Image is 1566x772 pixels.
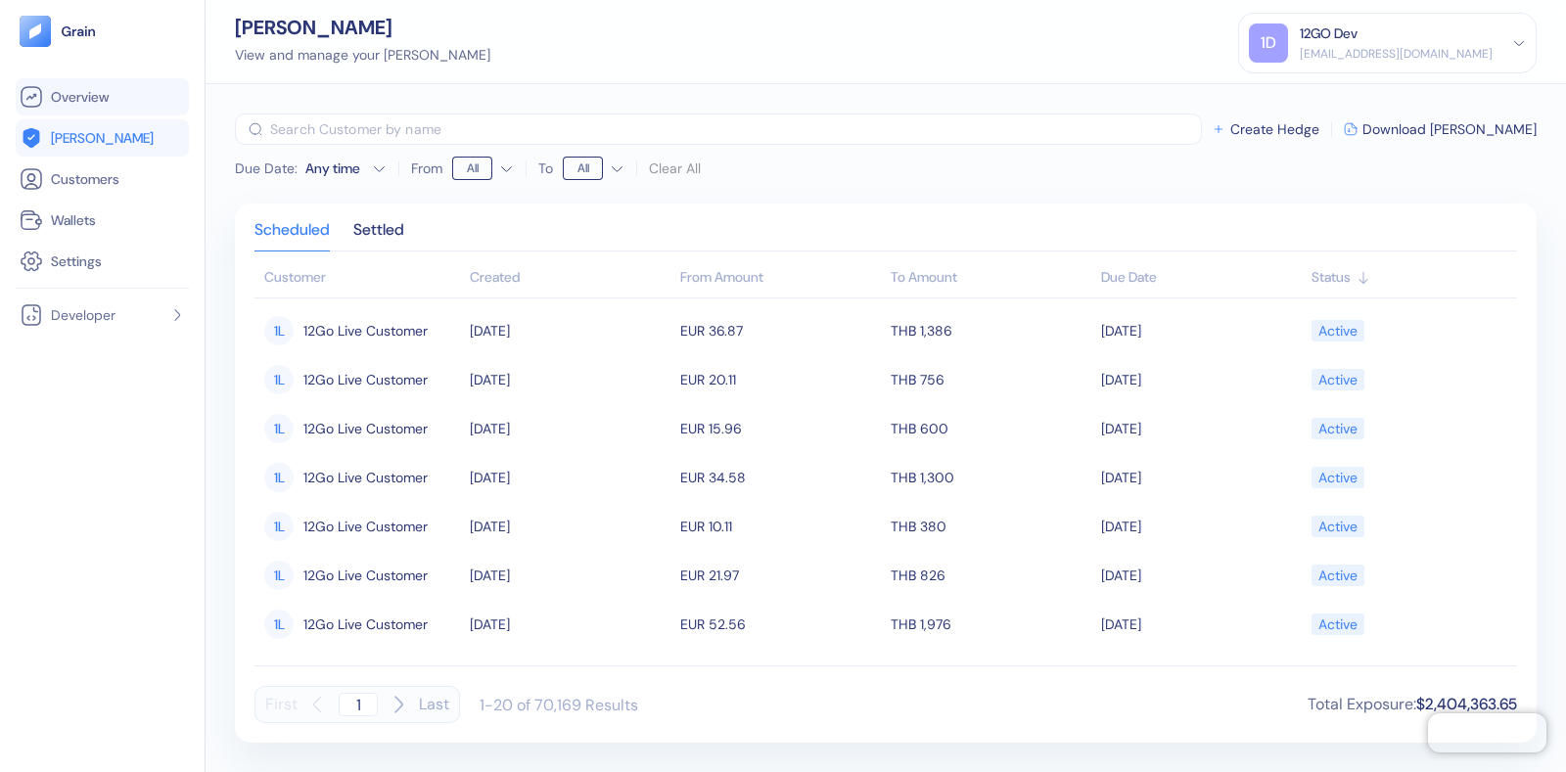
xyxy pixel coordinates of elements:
[675,404,886,453] td: EUR 15.96
[465,355,675,404] td: [DATE]
[675,502,886,551] td: EUR 10.11
[538,161,553,175] label: To
[465,551,675,600] td: [DATE]
[1096,551,1307,600] td: [DATE]
[886,259,1096,298] th: To Amount
[470,267,670,288] div: Sort ascending
[675,355,886,404] td: EUR 20.11
[465,404,675,453] td: [DATE]
[235,18,490,37] div: [PERSON_NAME]
[886,453,1096,502] td: THB 1,300
[1096,502,1307,551] td: [DATE]
[20,126,185,150] a: [PERSON_NAME]
[419,686,449,723] button: Last
[465,502,675,551] td: [DATE]
[886,502,1096,551] td: THB 380
[1428,713,1546,752] iframe: Chatra live chat
[1101,267,1302,288] div: Sort ascending
[480,695,638,715] div: 1-20 of 70,169 Results
[465,600,675,649] td: [DATE]
[1416,694,1517,714] span: $2,404,363.65
[264,365,294,394] div: 1L
[303,314,428,347] span: 12Go Live Customer
[465,306,675,355] td: [DATE]
[1318,412,1358,445] div: Active
[675,649,886,698] td: EUR 26.6
[20,85,185,109] a: Overview
[235,159,298,178] span: Due Date :
[465,453,675,502] td: [DATE]
[264,414,294,443] div: 1L
[303,608,428,641] span: 12Go Live Customer
[1230,122,1319,136] span: Create Hedge
[51,305,115,325] span: Developer
[20,208,185,232] a: Wallets
[270,114,1202,145] input: Search Customer by name
[264,316,294,345] div: 1L
[675,306,886,355] td: EUR 36.87
[1318,559,1358,592] div: Active
[1096,404,1307,453] td: [DATE]
[235,45,490,66] div: View and manage your [PERSON_NAME]
[411,161,442,175] label: From
[265,686,298,723] button: First
[1212,122,1319,136] button: Create Hedge
[1096,649,1307,698] td: [DATE]
[1096,600,1307,649] td: [DATE]
[675,259,886,298] th: From Amount
[1312,267,1507,288] div: Sort ascending
[303,657,428,690] span: 12Go Live Customer
[51,128,154,148] span: [PERSON_NAME]
[1096,453,1307,502] td: [DATE]
[1300,23,1358,44] div: 12GO Dev
[1300,45,1493,63] div: [EMAIL_ADDRESS][DOMAIN_NAME]
[303,412,428,445] span: 12Go Live Customer
[886,355,1096,404] td: THB 756
[20,167,185,191] a: Customers
[886,649,1096,698] td: THB 1,000
[1249,23,1288,63] div: 1D
[675,600,886,649] td: EUR 52.56
[51,169,119,189] span: Customers
[1318,608,1358,641] div: Active
[235,159,387,178] button: Due Date:Any time
[20,16,51,47] img: logo-tablet-V2.svg
[563,153,624,184] button: To
[886,551,1096,600] td: THB 826
[264,561,294,590] div: 1L
[303,510,428,543] span: 12Go Live Customer
[51,210,96,230] span: Wallets
[1318,363,1358,396] div: Active
[1344,122,1537,136] button: Download [PERSON_NAME]
[353,223,404,250] div: Settled
[264,610,294,639] div: 1L
[1318,314,1358,347] div: Active
[1308,693,1517,716] div: Total Exposure :
[303,363,428,396] span: 12Go Live Customer
[61,24,97,38] img: logo
[675,453,886,502] td: EUR 34.58
[305,159,364,178] div: Any time
[51,87,109,107] span: Overview
[886,404,1096,453] td: THB 600
[1318,461,1358,494] div: Active
[1096,355,1307,404] td: [DATE]
[303,461,428,494] span: 12Go Live Customer
[264,512,294,541] div: 1L
[254,259,465,298] th: Customer
[303,559,428,592] span: 12Go Live Customer
[675,551,886,600] td: EUR 21.97
[465,649,675,698] td: [DATE]
[254,223,330,250] div: Scheduled
[1362,122,1537,136] span: Download [PERSON_NAME]
[886,306,1096,355] td: THB 1,386
[1096,306,1307,355] td: [DATE]
[20,250,185,273] a: Settings
[886,600,1096,649] td: THB 1,976
[1318,510,1358,543] div: Active
[452,153,514,184] button: From
[1318,657,1358,690] div: Active
[51,251,102,271] span: Settings
[264,463,294,492] div: 1L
